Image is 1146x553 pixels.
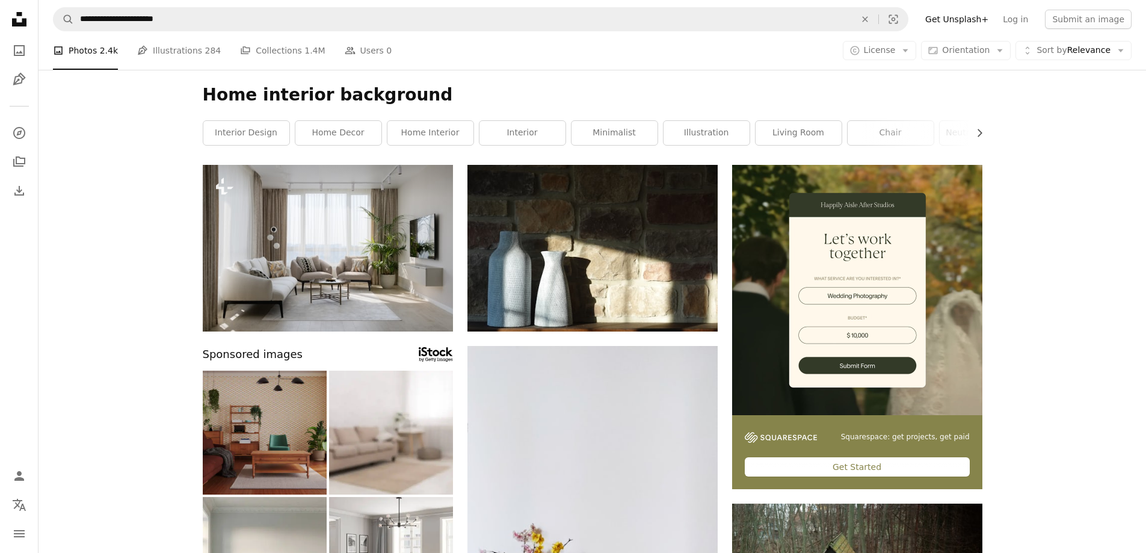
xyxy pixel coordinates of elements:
[7,150,31,174] a: Collections
[864,45,896,55] span: License
[745,457,970,477] div: Get Started
[7,179,31,203] a: Download History
[921,41,1011,60] button: Orientation
[940,121,1026,145] a: neutral aesthetic
[571,121,658,145] a: minimalist
[205,44,221,57] span: 284
[203,165,453,332] img: a living room with a large window
[942,45,990,55] span: Orientation
[467,243,718,253] a: a couple of vases sit in front of a brick wall
[203,243,453,253] a: a living room with a large window
[7,67,31,91] a: Illustrations
[969,121,982,145] button: scroll list to the right
[843,41,917,60] button: License
[467,165,718,332] img: a couple of vases sit in front of a brick wall
[386,44,392,57] span: 0
[345,31,392,70] a: Users 0
[240,31,325,70] a: Collections 1.4M
[732,165,982,415] img: file-1747939393036-2c53a76c450aimage
[1037,45,1067,55] span: Sort by
[203,84,982,106] h1: Home interior background
[203,371,327,495] img: Retro home interiors 1950s.
[295,121,381,145] a: home decor
[732,165,982,489] a: Squarespace: get projects, get paidGet Started
[137,31,221,70] a: Illustrations 284
[54,8,74,31] button: Search Unsplash
[745,432,817,443] img: file-1747939142011-51e5cc87e3c9
[1037,45,1111,57] span: Relevance
[879,8,908,31] button: Visual search
[664,121,750,145] a: illustration
[304,44,325,57] span: 1.4M
[329,371,453,495] img: Blurred image of modern living room interior
[841,432,970,442] span: Squarespace: get projects, get paid
[7,121,31,145] a: Explore
[53,7,908,31] form: Find visuals sitewide
[7,39,31,63] a: Photos
[7,7,31,34] a: Home — Unsplash
[1015,41,1132,60] button: Sort byRelevance
[203,121,289,145] a: interior design
[479,121,565,145] a: interior
[996,10,1035,29] a: Log in
[7,522,31,546] button: Menu
[756,121,842,145] a: living room
[7,493,31,517] button: Language
[203,346,303,363] span: Sponsored images
[387,121,473,145] a: home interior
[852,8,878,31] button: Clear
[1045,10,1132,29] button: Submit an image
[918,10,996,29] a: Get Unsplash+
[848,121,934,145] a: chair
[7,464,31,488] a: Log in / Sign up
